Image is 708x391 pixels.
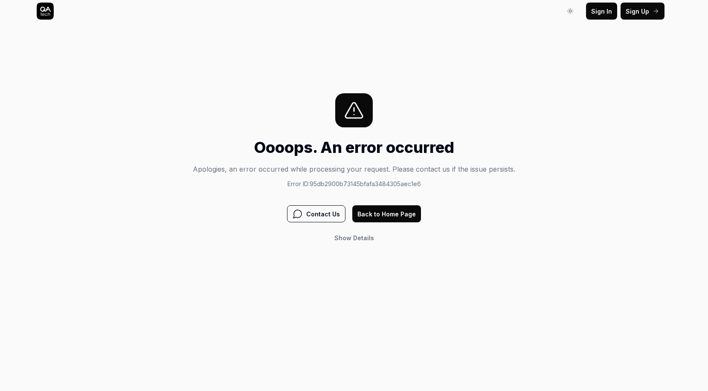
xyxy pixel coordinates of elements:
span: Sign Up [626,7,649,16]
button: Sign Up [621,3,664,20]
span: Sign In [591,7,612,16]
button: Contact Us [287,205,345,222]
span: Details [353,234,374,241]
span: Show [334,234,351,241]
button: Show Details [329,229,379,246]
button: Sign In [586,3,617,20]
h1: Oooops. An error occurred [193,136,515,159]
p: Apologies, an error occurred while processing your request. Please contact us if the issue persists. [193,164,515,174]
button: Back to Home Page [352,205,421,222]
p: Error ID: 95db2900b73145bfafa3484305aec1e6 [193,179,515,188]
